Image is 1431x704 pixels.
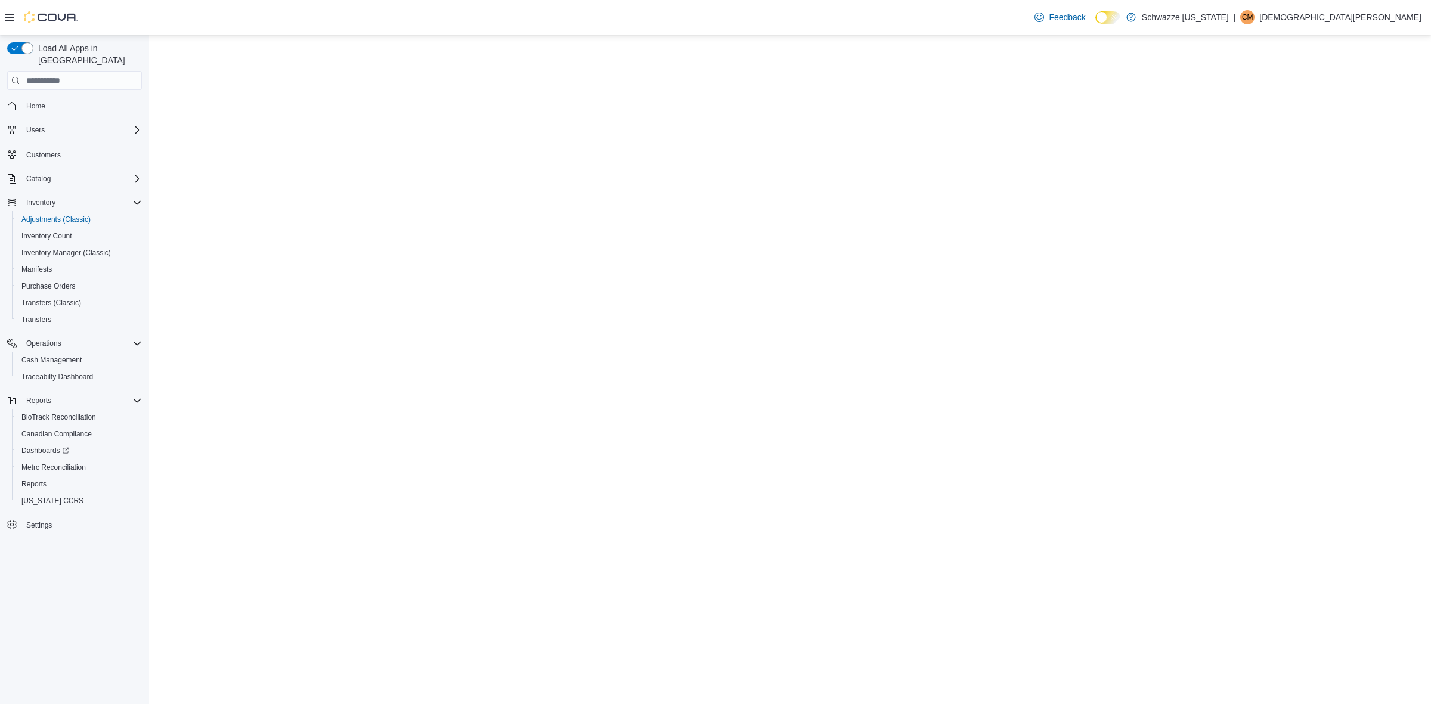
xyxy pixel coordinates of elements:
[21,231,72,241] span: Inventory Count
[21,393,56,408] button: Reports
[17,279,80,293] a: Purchase Orders
[21,479,47,489] span: Reports
[26,101,45,111] span: Home
[17,444,74,458] a: Dashboards
[21,518,57,532] a: Settings
[21,172,142,186] span: Catalog
[21,281,76,291] span: Purchase Orders
[1234,10,1236,24] p: |
[1049,11,1085,23] span: Feedback
[12,261,147,278] button: Manifests
[21,298,81,308] span: Transfers (Classic)
[21,336,142,351] span: Operations
[26,396,51,405] span: Reports
[12,211,147,228] button: Adjustments (Classic)
[12,409,147,426] button: BioTrack Reconciliation
[21,148,66,162] a: Customers
[21,99,50,113] a: Home
[17,477,142,491] span: Reports
[12,492,147,509] button: [US_STATE] CCRS
[21,215,91,224] span: Adjustments (Classic)
[17,246,116,260] a: Inventory Manager (Classic)
[12,278,147,294] button: Purchase Orders
[21,98,142,113] span: Home
[17,370,142,384] span: Traceabilty Dashboard
[17,460,91,474] a: Metrc Reconciliation
[2,516,147,534] button: Settings
[21,336,66,351] button: Operations
[21,265,52,274] span: Manifests
[12,311,147,328] button: Transfers
[21,355,82,365] span: Cash Management
[26,174,51,184] span: Catalog
[26,198,55,207] span: Inventory
[17,212,95,227] a: Adjustments (Classic)
[2,145,147,163] button: Customers
[21,372,93,382] span: Traceabilty Dashboard
[17,494,88,508] a: [US_STATE] CCRS
[17,460,142,474] span: Metrc Reconciliation
[12,476,147,492] button: Reports
[12,294,147,311] button: Transfers (Classic)
[12,228,147,244] button: Inventory Count
[2,194,147,211] button: Inventory
[1242,10,1253,24] span: CM
[12,426,147,442] button: Canadian Compliance
[17,296,86,310] a: Transfers (Classic)
[24,11,78,23] img: Cova
[2,170,147,187] button: Catalog
[2,97,147,114] button: Home
[17,353,86,367] a: Cash Management
[21,147,142,162] span: Customers
[21,429,92,439] span: Canadian Compliance
[21,172,55,186] button: Catalog
[12,368,147,385] button: Traceabilty Dashboard
[17,296,142,310] span: Transfers (Classic)
[12,244,147,261] button: Inventory Manager (Classic)
[12,352,147,368] button: Cash Management
[12,459,147,476] button: Metrc Reconciliation
[17,370,98,384] a: Traceabilty Dashboard
[17,229,77,243] a: Inventory Count
[26,520,52,530] span: Settings
[21,248,111,258] span: Inventory Manager (Classic)
[17,312,56,327] a: Transfers
[17,353,142,367] span: Cash Management
[2,335,147,352] button: Operations
[17,444,142,458] span: Dashboards
[7,92,142,565] nav: Complex example
[2,122,147,138] button: Users
[21,123,49,137] button: Users
[33,42,142,66] span: Load All Apps in [GEOGRAPHIC_DATA]
[17,229,142,243] span: Inventory Count
[17,427,142,441] span: Canadian Compliance
[21,196,142,210] span: Inventory
[1259,10,1421,24] p: [DEMOGRAPHIC_DATA][PERSON_NAME]
[21,496,83,505] span: [US_STATE] CCRS
[21,196,60,210] button: Inventory
[21,413,96,422] span: BioTrack Reconciliation
[1030,5,1090,29] a: Feedback
[17,262,142,277] span: Manifests
[2,392,147,409] button: Reports
[21,123,142,137] span: Users
[21,446,69,455] span: Dashboards
[26,339,61,348] span: Operations
[17,246,142,260] span: Inventory Manager (Classic)
[26,150,61,160] span: Customers
[17,212,142,227] span: Adjustments (Classic)
[26,125,45,135] span: Users
[17,477,51,491] a: Reports
[1240,10,1255,24] div: Christian Mueller
[17,312,142,327] span: Transfers
[17,494,142,508] span: Washington CCRS
[17,262,57,277] a: Manifests
[12,442,147,459] a: Dashboards
[1095,11,1120,24] input: Dark Mode
[21,315,51,324] span: Transfers
[21,393,142,408] span: Reports
[17,427,97,441] a: Canadian Compliance
[21,517,142,532] span: Settings
[17,410,101,424] a: BioTrack Reconciliation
